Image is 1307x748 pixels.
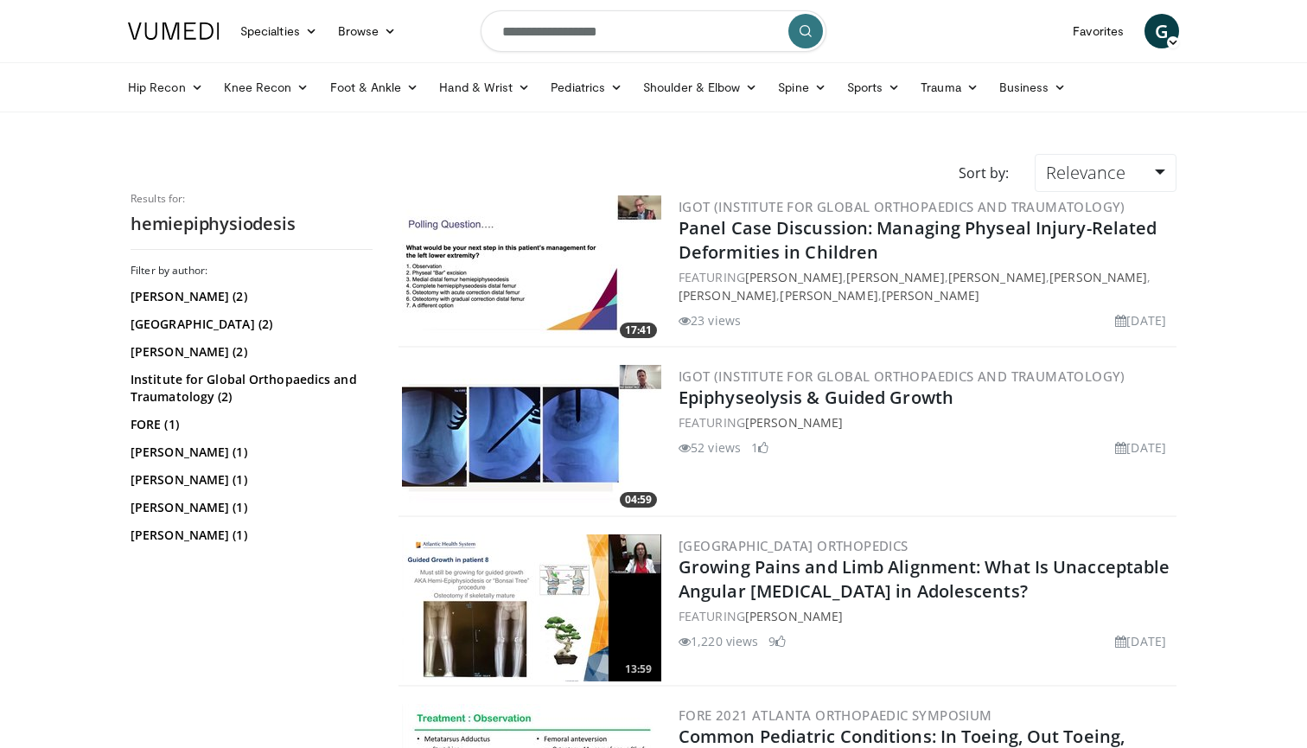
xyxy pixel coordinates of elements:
a: [PERSON_NAME] [745,608,843,624]
img: VuMedi Logo [128,22,220,40]
a: 13:59 [402,534,661,681]
a: Browse [328,14,407,48]
li: 52 views [679,438,741,457]
li: 23 views [679,311,741,329]
img: 1510845c-1f30-43ab-af48-34a6b2e6128f.300x170_q85_crop-smart_upscale.jpg [402,195,661,342]
li: [DATE] [1115,311,1166,329]
a: Pediatrics [540,70,633,105]
a: Knee Recon [214,70,320,105]
div: FEATURING , , , , , , [679,268,1173,304]
li: [DATE] [1115,632,1166,650]
input: Search topics, interventions [481,10,826,52]
li: 1 [751,438,768,457]
img: e7a0d3e2-54e5-4a55-a471-c0a8ef7f2151.300x170_q85_crop-smart_upscale.jpg [402,365,661,512]
a: Hip Recon [118,70,214,105]
span: 13:59 [620,662,657,677]
a: Hand & Wrist [429,70,540,105]
a: Specialties [230,14,328,48]
a: [PERSON_NAME] (2) [131,343,368,361]
a: [PERSON_NAME] [1049,269,1147,285]
a: Foot & Ankle [320,70,430,105]
a: IGOT (Institute for Global Orthopaedics and Traumatology) [679,198,1125,215]
h3: Filter by author: [131,264,373,278]
a: [GEOGRAPHIC_DATA] (2) [131,316,368,333]
a: Panel Case Discussion: Managing Physeal Injury-Related Deformities in Children [679,216,1157,264]
span: 17:41 [620,323,657,338]
li: [DATE] [1115,438,1166,457]
a: G [1144,14,1179,48]
a: Business [989,70,1077,105]
a: Epiphyseolysis & Guided Growth [679,386,953,409]
a: [PERSON_NAME] [948,269,1046,285]
a: Relevance [1035,154,1176,192]
a: [PERSON_NAME] (1) [131,471,368,489]
a: [PERSON_NAME] [882,287,979,304]
a: 17:41 [402,195,661,342]
span: 04:59 [620,492,657,508]
a: [PERSON_NAME] [846,269,944,285]
a: [PERSON_NAME] [780,287,877,304]
a: FORE (1) [131,416,368,433]
a: [PERSON_NAME] [745,269,843,285]
div: FEATURING [679,607,1173,625]
a: IGOT (Institute for Global Orthopaedics and Traumatology) [679,368,1125,385]
a: [GEOGRAPHIC_DATA] Orthopedics [679,537,909,554]
div: FEATURING [679,413,1173,432]
img: 369aac2b-213f-440e-bfbe-d4bd32712137.300x170_q85_crop-smart_upscale.jpg [402,534,661,681]
li: 9 [768,632,786,650]
a: 04:59 [402,365,661,512]
a: [PERSON_NAME] (1) [131,444,368,461]
a: [PERSON_NAME] [679,287,776,304]
a: Spine [768,70,836,105]
a: FORE 2021 Atlanta Orthopaedic Symposium [679,706,992,724]
a: Trauma [910,70,989,105]
a: [PERSON_NAME] [745,414,843,431]
a: Favorites [1062,14,1134,48]
a: Growing Pains and Limb Alignment: What Is Unacceptable Angular [MEDICAL_DATA] in Adolescents? [679,555,1170,603]
a: Sports [837,70,911,105]
a: Institute for Global Orthopaedics and Traumatology (2) [131,371,368,406]
li: 1,220 views [679,632,758,650]
span: Relevance [1046,161,1125,184]
a: [PERSON_NAME] (1) [131,499,368,516]
a: [PERSON_NAME] (2) [131,288,368,305]
div: Sort by: [946,154,1022,192]
h2: hemiepiphysiodesis [131,213,373,235]
a: [PERSON_NAME] (1) [131,527,368,544]
a: Shoulder & Elbow [633,70,768,105]
p: Results for: [131,192,373,206]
